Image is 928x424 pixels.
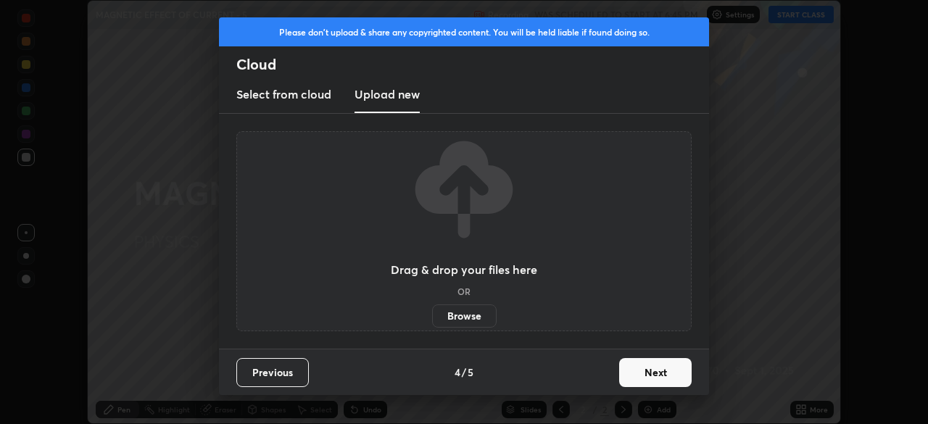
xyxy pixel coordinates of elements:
h5: OR [457,287,471,296]
h4: / [462,365,466,380]
h3: Select from cloud [236,86,331,103]
h2: Cloud [236,55,709,74]
h4: 5 [468,365,473,380]
h3: Upload new [355,86,420,103]
button: Previous [236,358,309,387]
h3: Drag & drop your files here [391,264,537,275]
button: Next [619,358,692,387]
div: Please don't upload & share any copyrighted content. You will be held liable if found doing so. [219,17,709,46]
h4: 4 [455,365,460,380]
